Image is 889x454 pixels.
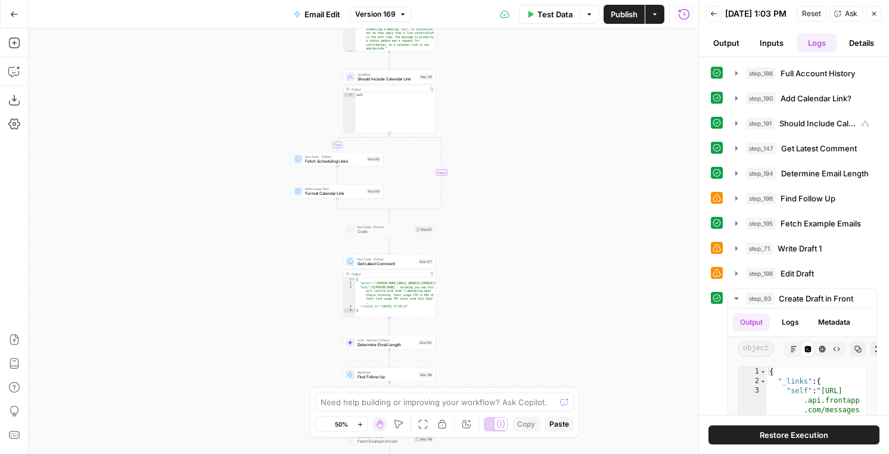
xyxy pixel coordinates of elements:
span: Workflow [358,370,416,375]
g: Edge from step_193 to step_191-conditional-end [337,198,390,212]
g: Edge from step_196 to step_195 [388,382,390,399]
button: Ask [829,6,863,21]
span: Code [358,229,413,235]
button: Logs [797,33,837,52]
span: step_186 [746,67,776,79]
span: Run Code · Python [305,154,364,159]
button: Output [733,313,770,331]
span: Copy [517,419,535,430]
span: Get Latest Comment [358,261,416,267]
span: Fetch Example Emails [781,217,861,229]
div: Step 191 [419,74,433,80]
g: Edge from step_191 to step_192 [337,133,390,151]
span: Fetch Scheduling Links [305,158,364,164]
span: step_71 [746,242,773,254]
span: Should Include Calendar Link [358,76,417,82]
span: step_195 [746,217,776,229]
div: 3 [344,285,356,305]
div: Run Code · PythonFetch Example EmailsStep 138 [343,432,436,446]
div: Write Liquid TextFormat Calendar LinkStep 193 [291,184,384,198]
span: Should Include Calendar Link [779,117,856,129]
span: Edit Draft [781,268,814,279]
button: Details [841,33,882,52]
span: step_194 [746,167,776,179]
g: Edge from step_194 to step_196 [388,350,390,367]
span: Get Latest Comment [781,142,857,154]
div: Output [352,87,427,92]
span: Publish [611,8,638,20]
div: 5 [344,51,356,55]
span: Find Follow Up [781,192,835,204]
div: Step 194 [418,340,433,346]
span: Determine Email Length [358,342,416,348]
div: ConditionShould Include Calendar LinkStep 191Outputnull [343,70,436,133]
span: step_93 [746,293,774,304]
div: 1 [738,367,767,377]
div: 3 [738,386,767,434]
span: step_190 [746,92,776,104]
button: Inputs [751,33,792,52]
div: Step 64 [415,226,433,232]
div: 1 [344,278,356,282]
span: object [738,341,774,357]
span: Version 169 [355,9,396,20]
div: 2 [344,282,356,286]
button: Test Data [519,5,580,24]
g: Edge from step_191-conditional-end to step_64 [388,211,390,222]
button: Version 169 [350,7,412,22]
span: Restore Execution [760,429,828,441]
span: Email Edit [304,8,340,20]
span: Run Code · Python [358,225,413,229]
button: Paste [545,416,574,432]
span: Condition [358,72,417,77]
g: Edge from step_64 to step_147 [388,237,390,254]
div: WorkflowFind Follow UpStep 196 [343,368,436,382]
button: Copy [512,416,540,432]
span: step_191 [746,117,775,129]
button: Publish [604,5,645,24]
div: Step 196 [419,372,433,378]
span: Toggle code folding, rows 1 through 5 [352,278,355,282]
span: step_147 [746,142,776,154]
span: Write Liquid Text [305,186,364,191]
span: Ask [845,8,857,19]
button: Email Edit [287,5,347,24]
span: Find Follow Up [358,374,416,380]
span: Determine Email Length [781,167,869,179]
span: Toggle code folding, rows 2 through 9 [760,377,766,386]
span: 50% [335,419,348,429]
span: Run Code · Python [358,257,416,262]
span: Format Calendar Link [305,191,364,197]
span: Create Draft in Front [779,293,853,304]
g: Edge from step_192 to step_193 [337,166,338,184]
g: Edge from step_147 to step_194 [388,318,390,335]
span: step_198 [746,268,776,279]
span: Toggle code folding, rows 1 through 94 [760,367,766,377]
span: Reset [802,8,821,19]
div: Step 147 [418,259,433,265]
div: 4 [344,24,356,51]
div: 4 [344,305,356,309]
span: Add Calendar Link? [781,92,851,104]
span: Paste [549,419,569,430]
div: 1 [344,93,356,97]
g: Edge from step_191 to step_191-conditional-end [390,133,442,212]
button: Restore Execution [708,425,879,444]
span: step_196 [746,192,776,204]
g: Edge from step_190 to step_191 [388,52,390,69]
button: Output [706,33,747,52]
div: Step 193 [366,189,381,194]
div: 2 [738,377,767,386]
button: Metadata [811,313,857,331]
button: Logs [775,313,806,331]
span: Test Data [537,8,573,20]
button: Reset [797,6,826,21]
div: Output [352,272,427,276]
div: Run Code · PythonFetch Scheduling LinksStep 192 [291,152,384,166]
div: Step 138 [414,436,433,442]
span: Full Account History [781,67,855,79]
span: Fetch Example Emails [358,439,412,444]
div: 5 [344,309,356,313]
div: Run Code · PythonGet Latest CommentStep 147Output{ "author":"[PERSON_NAME][EMAIL_ADDRESS][DOMAIN_... [343,254,436,318]
div: LLM · Gemini 2.5 FlashDetermine Email LengthStep 194 [343,335,436,350]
